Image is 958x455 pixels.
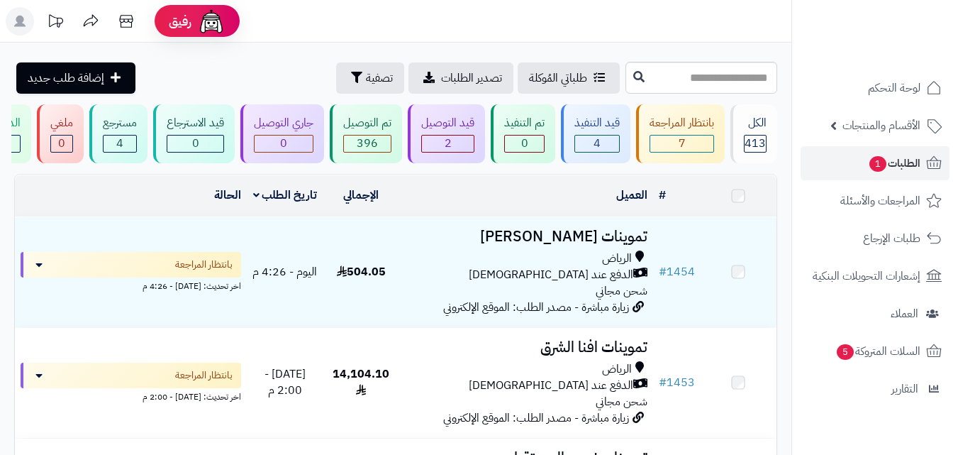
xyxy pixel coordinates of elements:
[558,104,633,163] a: قيد التنفيذ 4
[343,187,379,204] a: الإجمالي
[650,136,713,152] div: 7
[801,297,949,331] a: العملاء
[357,135,378,152] span: 396
[103,115,137,131] div: مسترجع
[252,263,317,280] span: اليوم - 4:26 م
[421,115,474,131] div: قيد التوصيل
[801,334,949,368] a: السلات المتروكة5
[327,104,405,163] a: تم التوصيل 396
[343,115,391,131] div: تم التوصيل
[405,104,488,163] a: قيد التوصيل 2
[104,136,136,152] div: 4
[192,135,199,152] span: 0
[405,229,647,245] h3: تموينات [PERSON_NAME]
[837,344,854,360] span: 5
[728,104,780,163] a: الكل413
[659,263,695,280] a: #1454
[197,7,225,35] img: ai-face.png
[344,136,391,152] div: 396
[175,368,233,383] span: بانتظار المراجعة
[616,187,647,204] a: العميل
[336,62,404,94] button: تصفية
[28,70,104,87] span: إضافة طلب جديد
[801,259,949,293] a: إشعارات التحويلات البنكية
[744,115,767,131] div: الكل
[596,393,647,410] span: شحن مجاني
[594,135,601,152] span: 4
[868,78,920,98] span: لوحة التحكم
[868,153,920,173] span: الطلبات
[253,187,318,204] a: تاريخ الطلب
[87,104,150,163] a: مسترجع 4
[408,62,513,94] a: تصدير الطلبات
[167,136,223,152] div: 0
[214,187,241,204] a: الحالة
[659,187,666,204] a: #
[801,221,949,256] a: طلبات الإرجاع
[659,374,667,391] span: #
[167,115,224,131] div: قيد الاسترجاع
[602,361,632,378] span: الرياض
[505,136,544,152] div: 0
[801,372,949,406] a: التقارير
[518,62,620,94] a: طلباتي المُوكلة
[443,299,629,316] span: زيارة مباشرة - مصدر الطلب: الموقع الإلكتروني
[34,104,87,163] a: ملغي 0
[869,156,886,172] span: 1
[840,191,920,211] span: المراجعات والأسئلة
[366,70,393,87] span: تصفية
[469,267,633,283] span: الدفع عند [DEMOGRAPHIC_DATA]
[58,135,65,152] span: 0
[175,258,233,272] span: بانتظار المراجعة
[659,263,667,280] span: #
[504,115,545,131] div: تم التنفيذ
[801,184,949,218] a: المراجعات والأسئلة
[891,304,918,324] span: العملاء
[405,339,647,356] h3: تموينات افنا الشرق
[21,278,241,292] div: اخر تحديث: [DATE] - 4:26 م
[280,135,287,152] span: 0
[50,115,73,131] div: ملغي
[813,266,920,286] span: إشعارات التحويلات البنكية
[650,115,714,131] div: بانتظار المراجعة
[596,283,647,300] span: شحن مجاني
[863,229,920,248] span: طلبات الإرجاع
[333,366,389,399] span: 14,104.10
[602,251,632,267] span: الرياض
[745,135,766,152] span: 413
[254,115,313,131] div: جاري التوصيل
[891,379,918,399] span: التقارير
[521,135,528,152] span: 0
[469,378,633,394] span: الدفع عند [DEMOGRAPHIC_DATA]
[441,70,502,87] span: تصدير الطلبات
[835,341,920,361] span: السلات المتروكة
[51,136,72,152] div: 0
[659,374,695,391] a: #1453
[264,366,306,399] span: [DATE] - 2:00 م
[679,135,686,152] span: 7
[801,71,949,105] a: لوحة التحكم
[38,7,73,39] a: تحديثات المنصة
[529,70,587,87] span: طلباتي المُوكلة
[633,104,728,163] a: بانتظار المراجعة 7
[116,135,123,152] span: 4
[422,136,474,152] div: 2
[169,13,191,30] span: رفيق
[443,410,629,427] span: زيارة مباشرة - مصدر الطلب: الموقع الإلكتروني
[16,62,135,94] a: إضافة طلب جديد
[238,104,327,163] a: جاري التوصيل 0
[842,116,920,136] span: الأقسام والمنتجات
[337,263,386,280] span: 504.05
[488,104,558,163] a: تم التنفيذ 0
[21,388,241,403] div: اخر تحديث: [DATE] - 2:00 م
[575,136,619,152] div: 4
[801,146,949,180] a: الطلبات1
[574,115,620,131] div: قيد التنفيذ
[445,135,452,152] span: 2
[150,104,238,163] a: قيد الاسترجاع 0
[255,136,313,152] div: 0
